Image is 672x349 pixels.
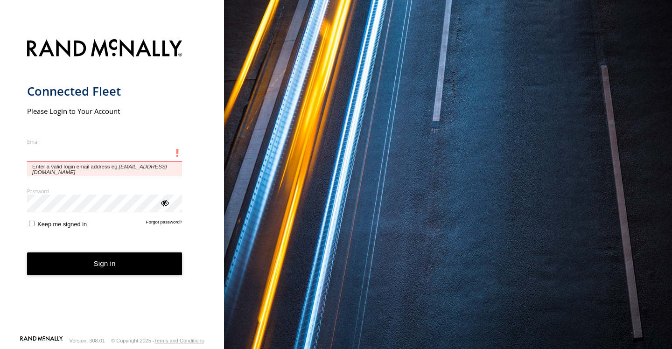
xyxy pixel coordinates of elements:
em: [EMAIL_ADDRESS][DOMAIN_NAME] [32,164,167,175]
div: Version: 308.01 [70,338,105,343]
a: Forgot password? [146,219,182,228]
form: main [27,34,197,335]
div: ViewPassword [160,198,169,207]
label: Password [27,188,182,195]
img: Rand McNally [27,37,182,61]
span: Enter a valid login email address eg. [27,162,182,176]
button: Sign in [27,252,182,275]
h1: Connected Fleet [27,84,182,99]
h2: Please Login to Your Account [27,106,182,116]
span: Keep me signed in [37,221,87,228]
a: Terms and Conditions [154,338,204,343]
input: Keep me signed in [29,221,35,226]
label: Email [27,138,182,145]
a: Visit our Website [20,336,63,345]
div: © Copyright 2025 - [111,338,204,343]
